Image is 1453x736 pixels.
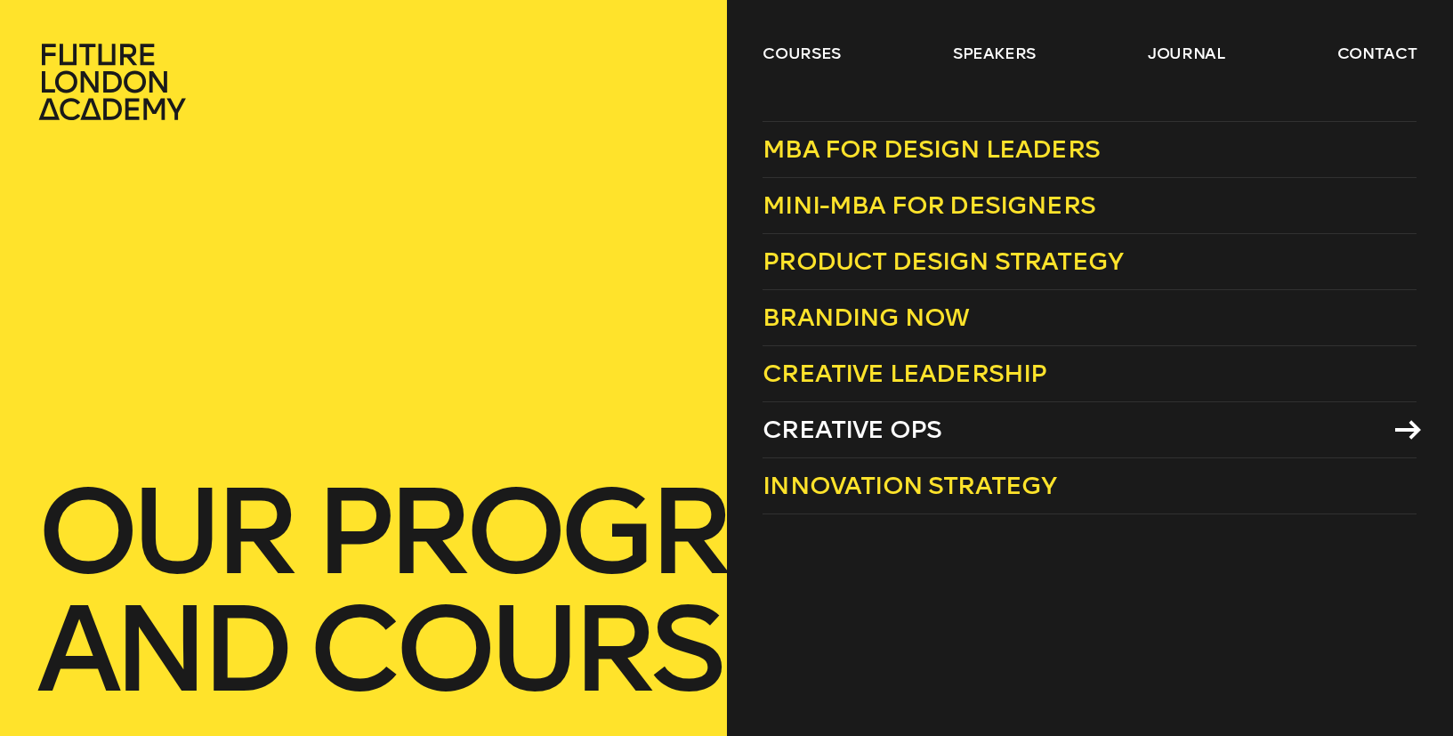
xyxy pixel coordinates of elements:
[763,43,841,64] a: courses
[763,471,1056,500] span: Innovation Strategy
[763,121,1417,178] a: MBA for Design Leaders
[763,415,941,444] span: Creative Ops
[763,402,1417,458] a: Creative Ops
[763,190,1095,220] span: Mini-MBA for Designers
[1148,43,1225,64] a: journal
[763,234,1417,290] a: Product Design Strategy
[763,303,969,332] span: Branding Now
[763,134,1100,164] span: MBA for Design Leaders
[763,178,1417,234] a: Mini-MBA for Designers
[763,458,1417,514] a: Innovation Strategy
[1337,43,1417,64] a: contact
[763,290,1417,346] a: Branding Now
[953,43,1036,64] a: speakers
[763,346,1417,402] a: Creative Leadership
[763,247,1123,276] span: Product Design Strategy
[763,359,1046,388] span: Creative Leadership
